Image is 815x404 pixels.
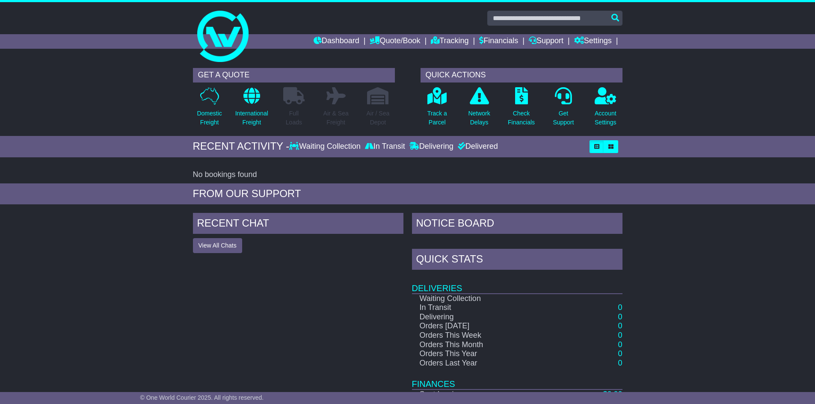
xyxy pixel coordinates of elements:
td: Delivering [412,313,565,322]
a: Tracking [431,34,468,49]
a: DomesticFreight [196,87,222,132]
a: Support [529,34,563,49]
div: RECENT ACTIVITY - [193,140,290,153]
td: Orders This Month [412,340,565,350]
a: Dashboard [314,34,359,49]
div: Delivered [456,142,498,151]
p: Track a Parcel [427,109,447,127]
p: Network Delays [468,109,490,127]
a: CheckFinancials [507,87,535,132]
div: QUICK ACTIONS [421,68,622,83]
a: $0.00 [603,390,622,398]
div: In Transit [363,142,407,151]
a: 0 [618,359,622,367]
div: GET A QUOTE [193,68,395,83]
div: Delivering [407,142,456,151]
div: Quick Stats [412,249,622,272]
a: Track aParcel [427,87,448,132]
td: Waiting Collection [412,294,565,304]
p: Check Financials [508,109,535,127]
td: In Transit [412,303,565,313]
td: Finances [412,368,622,389]
td: Deliveries [412,272,622,294]
td: Orders Last Year [412,359,565,368]
span: 0.00 [607,390,622,398]
span: © One World Courier 2025. All rights reserved. [140,394,264,401]
a: InternationalFreight [235,87,269,132]
div: Waiting Collection [289,142,362,151]
a: 0 [618,340,622,349]
td: Sent Invoices [412,389,565,399]
p: Air / Sea Depot [367,109,390,127]
a: 0 [618,303,622,312]
div: NOTICE BOARD [412,213,622,236]
td: Orders This Week [412,331,565,340]
a: 0 [618,331,622,339]
p: Domestic Freight [197,109,222,127]
div: RECENT CHAT [193,213,403,236]
div: No bookings found [193,170,622,180]
div: FROM OUR SUPPORT [193,188,622,200]
a: Financials [479,34,518,49]
p: Full Loads [283,109,305,127]
button: View All Chats [193,238,242,253]
a: GetSupport [552,87,574,132]
a: Settings [574,34,612,49]
a: 0 [618,349,622,358]
a: 0 [618,321,622,330]
p: Get Support [553,109,574,127]
td: Orders This Year [412,349,565,359]
p: Air & Sea Freight [323,109,349,127]
a: AccountSettings [594,87,617,132]
a: Quote/Book [370,34,420,49]
a: NetworkDelays [468,87,490,132]
a: 0 [618,313,622,321]
p: International Freight [235,109,268,127]
p: Account Settings [595,109,616,127]
td: Orders [DATE] [412,321,565,331]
